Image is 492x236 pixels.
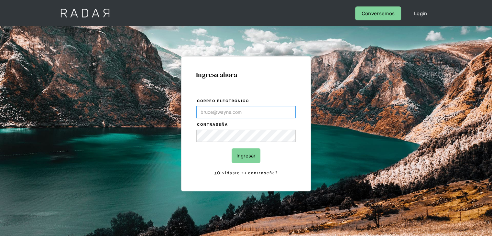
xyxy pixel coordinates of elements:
[196,71,296,78] h1: Ingresa ahora
[355,6,401,20] a: Conversemos
[196,98,296,177] form: Login Form
[408,6,434,20] a: Login
[232,148,260,163] input: Ingresar
[197,122,296,128] label: Contraseña
[196,169,296,177] a: ¿Olvidaste tu contraseña?
[196,106,296,118] input: bruce@wayne.com
[197,98,296,104] label: Correo electrónico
